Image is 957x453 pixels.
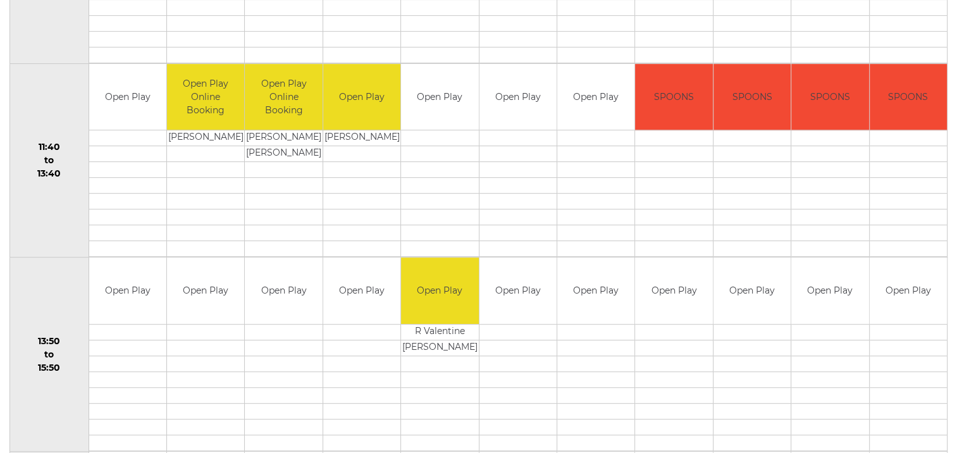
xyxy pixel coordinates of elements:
[401,340,478,356] td: [PERSON_NAME]
[791,64,868,130] td: SPOONS
[713,64,791,130] td: SPOONS
[401,258,478,324] td: Open Play
[870,64,948,130] td: SPOONS
[10,258,89,452] td: 13:50 to 15:50
[557,64,634,130] td: Open Play
[245,258,322,324] td: Open Play
[245,130,322,146] td: [PERSON_NAME]
[167,64,244,130] td: Open Play Online Booking
[479,258,557,324] td: Open Play
[323,130,400,146] td: [PERSON_NAME]
[401,64,478,130] td: Open Play
[323,258,400,324] td: Open Play
[167,258,244,324] td: Open Play
[479,64,557,130] td: Open Play
[635,258,712,324] td: Open Play
[323,64,400,130] td: Open Play
[89,258,166,324] td: Open Play
[635,64,712,130] td: SPOONS
[245,64,322,130] td: Open Play Online Booking
[167,130,244,146] td: [PERSON_NAME]
[10,63,89,258] td: 11:40 to 13:40
[791,258,868,324] td: Open Play
[401,324,478,340] td: R Valentine
[870,258,948,324] td: Open Play
[89,64,166,130] td: Open Play
[245,146,322,162] td: [PERSON_NAME]
[557,258,634,324] td: Open Play
[713,258,791,324] td: Open Play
